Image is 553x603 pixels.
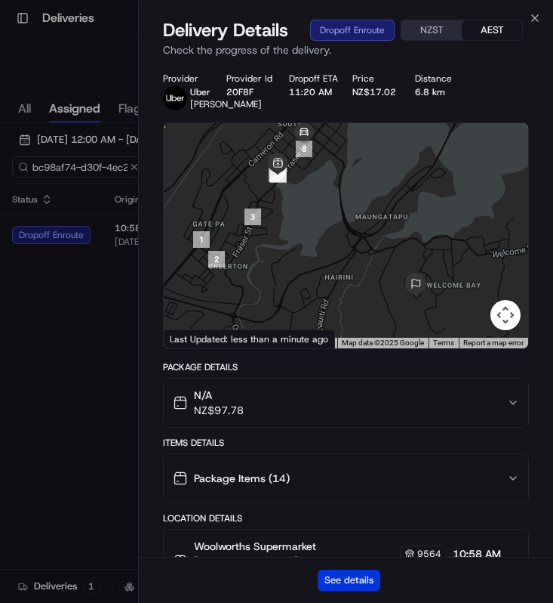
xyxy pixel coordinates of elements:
div: Price [352,73,403,85]
button: See details [318,570,380,591]
a: 💻API Documentation [121,213,248,240]
a: Report a map error [463,339,524,347]
div: 8 [296,141,312,157]
a: Terms (opens in new tab) [433,339,454,347]
a: 📗Knowledge Base [9,213,121,240]
button: Package Items (14) [164,454,528,502]
img: uber-new-logo.jpeg [163,86,187,110]
span: API Documentation [143,219,242,234]
div: 6.8 km [415,86,465,98]
button: Map camera controls [490,300,521,330]
input: Clear [39,97,249,113]
span: [PERSON_NAME] [190,98,262,110]
span: Map data ©2025 Google [342,339,424,347]
div: Location Details [163,512,529,524]
img: Nash [15,15,45,45]
img: 1736555255976-a54dd68f-1ca7-489b-9aae-adbdc363a1c4 [15,144,42,172]
div: 💻 [127,221,140,233]
div: Start new chat [51,144,247,159]
div: We're available if you need us! [51,159,191,172]
div: 📗 [15,221,27,233]
button: AEST [462,20,522,40]
img: Google [167,329,217,348]
span: 9564 [417,548,441,560]
p: Check the progress of the delivery. [163,42,529,57]
span: Woolworths Supermarket [GEOGRAPHIC_DATA] - [GEOGRAPHIC_DATA] Store Manager [194,539,397,569]
span: N/A [194,388,244,403]
div: 3 [244,209,261,225]
div: Provider Id [226,73,277,85]
div: NZ$17.02 [352,86,403,98]
div: Items Details [163,437,529,449]
span: 10:58 AM [453,546,501,561]
div: Last Updated: less than a minute ago [164,329,335,348]
span: Knowledge Base [30,219,115,234]
span: Uber [190,86,210,98]
a: Open this area in Google Maps (opens a new window) [167,329,217,348]
p: Welcome 👋 [15,60,275,85]
a: Powered byPylon [106,255,183,267]
div: 11:20 AM [289,86,339,98]
button: NZST [401,20,462,40]
span: Pylon [150,256,183,267]
div: 1 [193,231,210,248]
div: Distance [415,73,465,85]
div: Package Details [163,361,529,373]
div: Provider [163,73,214,85]
button: 20F8F [226,86,253,98]
button: Start new chat [257,149,275,167]
span: Delivery Details [163,18,288,42]
div: 2 [208,251,225,267]
button: Woolworths Supermarket [GEOGRAPHIC_DATA] - [GEOGRAPHIC_DATA] Store Manager956410:58 AM [164,530,528,593]
span: NZ$97.78 [194,403,244,418]
span: Package Items ( 14 ) [194,471,290,486]
button: N/ANZ$97.78 [164,379,528,427]
div: Dropoff ETA [289,73,339,85]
